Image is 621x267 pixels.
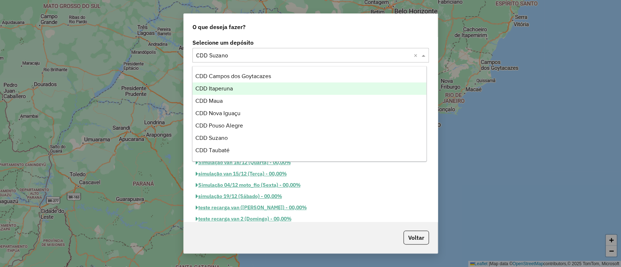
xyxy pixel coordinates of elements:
[403,231,429,244] button: Voltar
[195,85,233,92] span: CDD Itaperuna
[192,38,429,47] label: Selecione um depósito
[192,168,290,179] button: simulação van 15/12 (Terça) - 00,00%
[195,135,228,141] span: CDD Suzano
[192,191,285,202] button: simulação 19/12 (Sábado) - 00,00%
[195,147,230,153] span: CDD Taubaté
[195,122,243,129] span: CDD Pouso Alegre
[192,179,304,191] button: Simulação 04/12 moto_fio (Sexta) - 00,00%
[195,98,223,104] span: CDD Maua
[192,157,294,168] button: Simulação van 16/12 (Quarta) - 00,00%
[192,66,427,162] ng-dropdown-panel: Options list
[195,73,271,79] span: CDD Campos dos Goytacazes
[414,51,420,60] span: Clear all
[188,103,433,112] div: Aderência de modelos para os 3 pedidos importados hoje
[195,110,240,116] span: CDD Nova Iguaçu
[192,23,246,31] span: O que deseja fazer?
[192,202,310,213] button: teste recarga van ([PERSON_NAME]) - 00,00%
[192,213,295,224] button: teste recarga van 2 (Domingo) - 00,00%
